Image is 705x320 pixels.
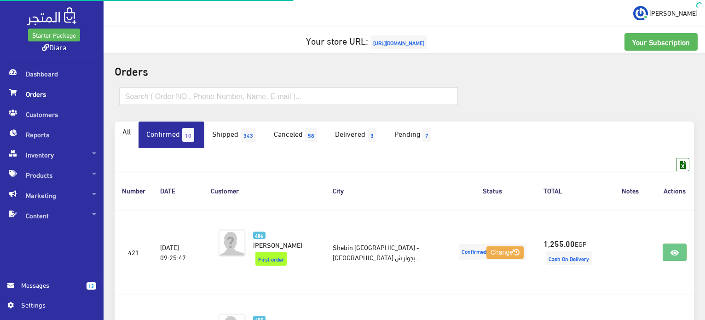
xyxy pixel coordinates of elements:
span: [URL][DOMAIN_NAME] [370,35,427,49]
span: 13 [87,282,96,290]
th: TOTAL [536,171,605,209]
span: Customers [7,104,96,124]
span: Settings [21,300,88,310]
th: Actions [655,171,694,209]
td: 421 [115,210,153,295]
th: Number [115,171,153,209]
td: EGP [536,210,605,295]
a: Settings [7,300,96,314]
span: Dashboard [7,64,96,84]
span: Orders [7,84,96,104]
img: . [27,7,76,25]
span: Products [7,165,96,185]
span: 7 [422,128,431,142]
a: Canceled58 [266,122,327,148]
td: Shebin [GEOGRAPHIC_DATA] - [GEOGRAPHIC_DATA] بجوار ش... [325,210,449,295]
span: Cash On Delivery [546,251,592,265]
span: Confirmed [459,244,526,260]
th: DATE [153,171,203,209]
a: Shipped343 [204,122,266,148]
h2: Orders [115,64,694,76]
span: [PERSON_NAME] [649,7,698,18]
strong: 1,255.00 [543,237,575,249]
span: Messages [21,280,79,290]
span: 3 [368,128,376,142]
a: Delivered3 [327,122,387,148]
span: Reports [7,124,96,145]
button: Change [486,246,524,259]
a: 486 [PERSON_NAME] [253,229,311,250]
a: Your store URL:[URL][DOMAIN_NAME] [306,32,429,49]
span: 343 [241,128,256,142]
a: All [115,122,139,141]
span: Inventory [7,145,96,165]
a: Diara [42,40,66,53]
th: City [325,171,449,209]
a: Starter Package [28,29,80,41]
a: 13 Messages [7,280,96,300]
span: [PERSON_NAME] [253,238,302,251]
img: ... [633,6,648,21]
a: Pending7 [387,122,441,148]
a: Your Subscription [624,33,698,51]
span: Content [7,205,96,226]
a: Confirmed10 [139,122,204,148]
input: Search ( Order NO., Phone Number, Name, E-mail )... [119,87,458,105]
th: Notes [605,171,655,209]
span: First order [255,252,287,266]
th: Customer [203,171,325,209]
th: Status [449,171,536,209]
img: avatar.png [218,229,246,257]
td: [DATE] 09:25:47 [153,210,203,295]
span: 10 [182,128,194,142]
span: 486 [253,232,266,239]
a: ... [PERSON_NAME] [633,6,698,20]
span: 58 [305,128,317,142]
span: Marketing [7,185,96,205]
